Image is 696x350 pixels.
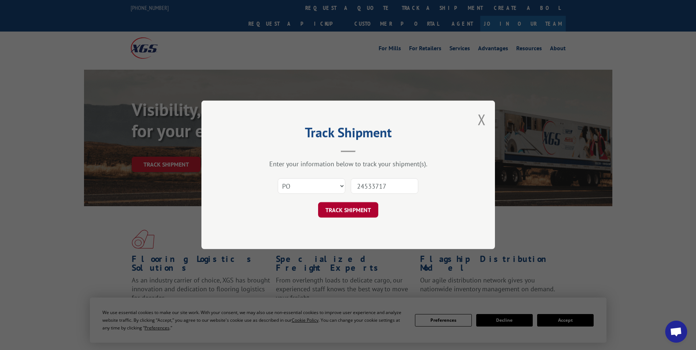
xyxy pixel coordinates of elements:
button: Close modal [478,110,486,129]
h2: Track Shipment [238,127,458,141]
div: Open chat [665,321,687,343]
button: TRACK SHIPMENT [318,203,378,218]
div: Enter your information below to track your shipment(s). [238,160,458,168]
input: Number(s) [351,179,418,194]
